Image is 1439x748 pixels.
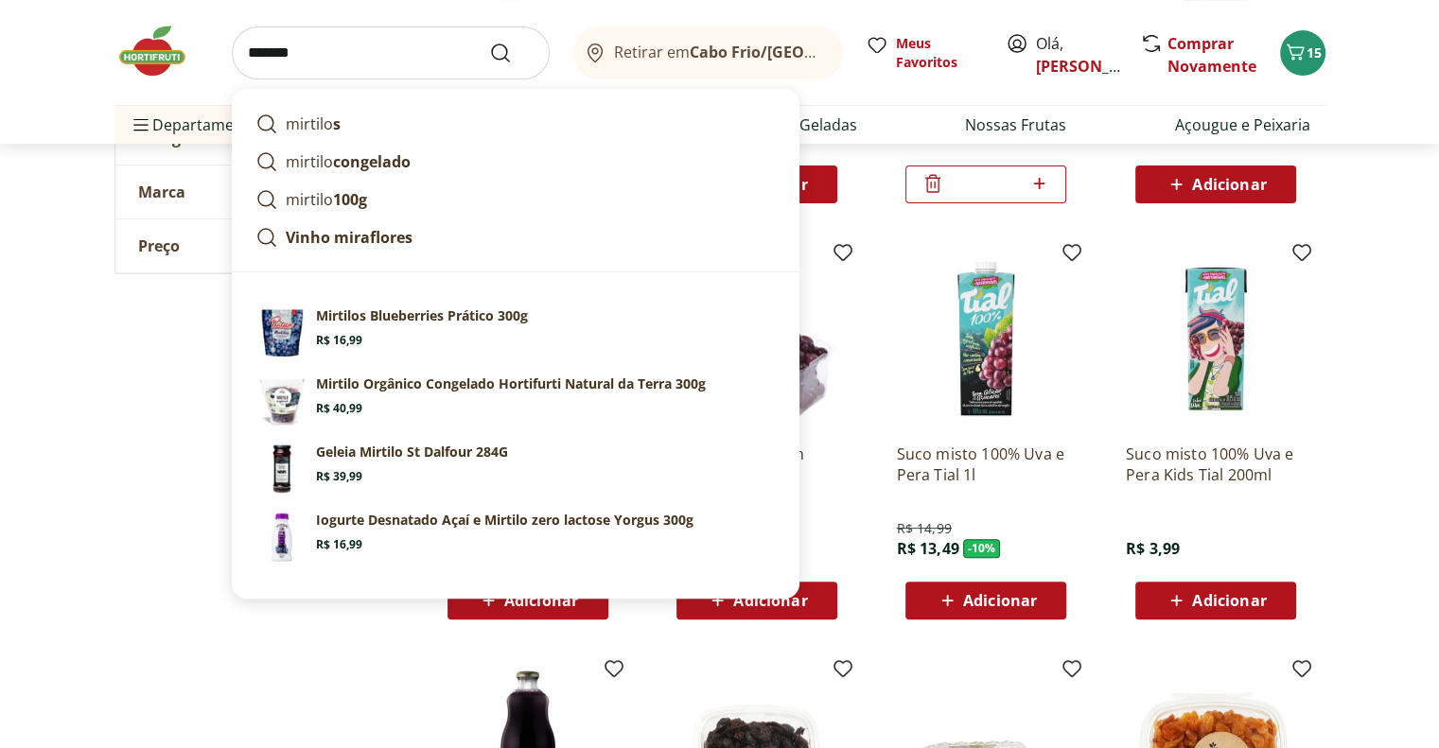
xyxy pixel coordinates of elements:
strong: 100g [333,189,367,210]
span: R$ 13,49 [896,538,958,559]
button: Adicionar [1135,165,1296,203]
button: Menu [130,102,152,148]
button: Adicionar [676,582,837,619]
button: Adicionar [1135,582,1296,619]
span: Adicionar [504,593,578,608]
a: Meus Favoritos [866,34,983,72]
button: Preço [115,219,399,272]
span: Adicionar [963,593,1037,608]
strong: congelado [333,151,411,172]
a: Vinho miraflores [248,218,783,256]
img: Suco misto 100% Uva e Pera Kids Tial 200ml [1126,249,1306,428]
span: R$ 16,99 [316,537,362,552]
button: Carrinho [1280,30,1325,76]
span: Meus Favoritos [896,34,983,72]
b: Cabo Frio/[GEOGRAPHIC_DATA] [690,42,923,62]
p: Iogurte Desnatado Açaí e Mirtilo zero lactose Yorgus 300g [316,511,693,530]
p: mirtilo [286,113,341,135]
button: Retirar emCabo Frio/[GEOGRAPHIC_DATA] [572,26,843,79]
span: Departamentos [130,102,266,148]
p: Mirtilos Blueberries Prático 300g [316,306,528,325]
a: mirtilo100g [248,181,783,218]
a: Mirtilo Orgânico Congelado Hortifurti Natural da Terra 300gMirtilo Orgânico Congelado Hortifurti ... [248,367,783,435]
p: mirtilo [286,188,367,211]
span: Adicionar [733,593,807,608]
img: Mirtilo Orgânico Congelado Hortifurti Natural da Terra 300g [255,374,308,427]
a: Açougue e Peixaria [1174,113,1309,136]
span: Adicionar [1192,593,1266,608]
span: Olá, [1036,32,1120,78]
a: PrincipalIogurte Desnatado Açaí e Mirtilo zero lactose Yorgus 300gR$ 16,99 [248,503,783,571]
span: Marca [138,183,185,201]
a: Comprar Novamente [1167,33,1256,77]
img: Principal [255,511,308,564]
a: Suco misto 100% Uva e Pera Kids Tial 200ml [1126,444,1306,485]
a: Suco misto 100% Uva e Pera Tial 1l [896,444,1076,485]
span: 15 [1307,43,1322,61]
span: R$ 14,99 [896,519,951,538]
a: mirtilocongelado [248,143,783,181]
a: Nossas Frutas [965,113,1066,136]
span: Retirar em [614,43,823,61]
input: search [232,26,550,79]
strong: Vinho miraflores [286,227,412,248]
strong: s [333,113,341,134]
a: mirtilos [248,105,783,143]
p: mirtilo [286,150,411,173]
button: Adicionar [905,582,1066,619]
a: [PERSON_NAME] [1036,56,1159,77]
a: Geleia de Mirtilos St. Dalfour 284gGeleia Mirtilo St Dalfour 284GR$ 39,99 [248,435,783,503]
span: R$ 39,99 [316,469,362,484]
span: R$ 3,99 [1126,538,1180,559]
span: R$ 40,99 [316,401,362,416]
img: Hortifruti [114,23,209,79]
p: Mirtilo Orgânico Congelado Hortifurti Natural da Terra 300g [316,374,706,393]
button: Marca [115,165,399,218]
span: Preço [138,236,180,255]
span: Adicionar [1192,177,1266,192]
a: Mirtilos Congelados Prático 300gMirtilos Blueberries Prático 300gR$ 16,99 [248,299,783,367]
img: Mirtilos Congelados Prático 300g [255,306,308,359]
span: - 10 % [963,539,1001,558]
button: Submit Search [489,42,535,64]
span: R$ 16,99 [316,333,362,348]
img: Suco misto 100% Uva e Pera Tial 1l [896,249,1076,428]
p: Geleia Mirtilo St Dalfour 284G [316,443,508,461]
img: Geleia de Mirtilos St. Dalfour 284g [255,443,308,496]
button: Adicionar [447,582,608,619]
